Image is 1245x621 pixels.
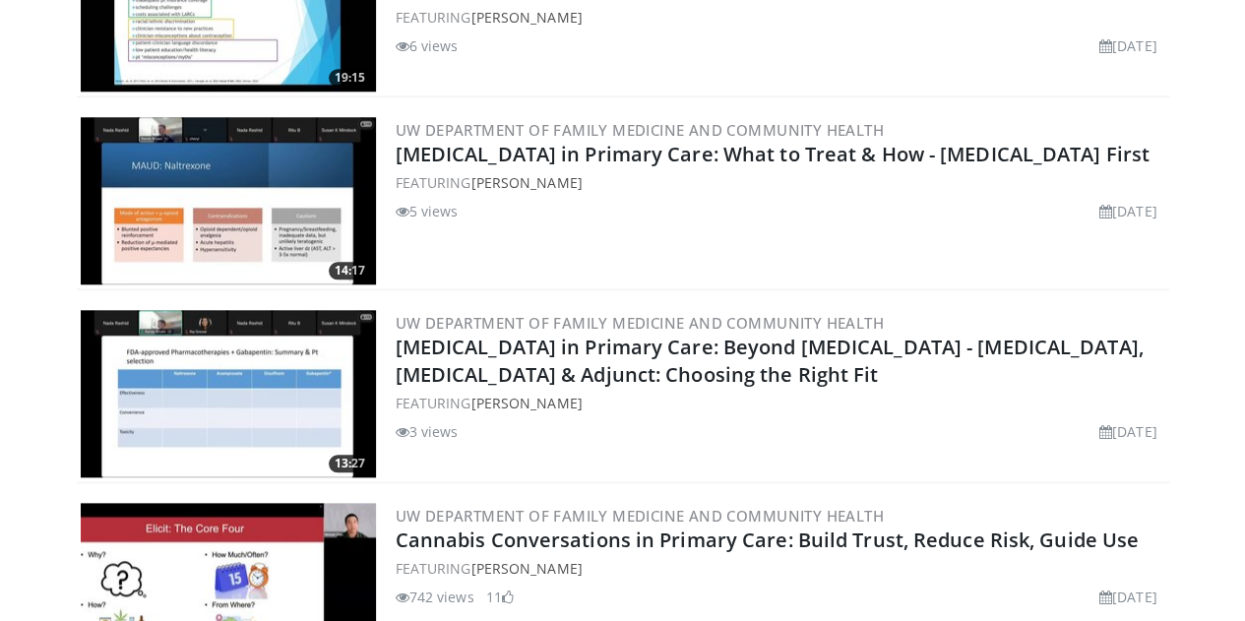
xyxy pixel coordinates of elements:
[470,8,582,27] a: [PERSON_NAME]
[396,201,459,221] li: 5 views
[396,334,1144,388] a: [MEDICAL_DATA] in Primary Care: Beyond [MEDICAL_DATA] - [MEDICAL_DATA], [MEDICAL_DATA] & Adjunct:...
[81,117,376,284] a: 14:17
[396,558,1165,579] div: FEATURING
[396,587,474,607] li: 742 views
[396,527,1140,553] a: Cannabis Conversations in Primary Care: Build Trust, Reduce Risk, Guide Use
[470,559,582,578] a: [PERSON_NAME]
[396,7,1165,28] div: FEATURING
[470,173,582,192] a: [PERSON_NAME]
[329,262,371,279] span: 14:17
[486,587,514,607] li: 11
[396,506,884,526] a: UW Department of Family Medicine and Community Health
[329,69,371,87] span: 19:15
[470,394,582,412] a: [PERSON_NAME]
[396,172,1165,193] div: FEATURING
[81,310,376,477] a: 13:27
[396,35,459,56] li: 6 views
[1099,587,1157,607] li: [DATE]
[396,141,1150,167] a: [MEDICAL_DATA] in Primary Care: What to Treat & How - [MEDICAL_DATA] First
[396,120,884,140] a: UW Department of Family Medicine and Community Health
[329,455,371,472] span: 13:27
[396,421,459,442] li: 3 views
[81,310,376,477] img: ba418076-a1e5-4f7b-9ef0-1fdaa5dd9aee.300x170_q85_crop-smart_upscale.jpg
[396,313,884,333] a: UW Department of Family Medicine and Community Health
[1099,421,1157,442] li: [DATE]
[1099,35,1157,56] li: [DATE]
[1099,201,1157,221] li: [DATE]
[396,393,1165,413] div: FEATURING
[81,117,376,284] img: db90faaf-cb45-46c4-9e32-ff4bb7a7a0d8.300x170_q85_crop-smart_upscale.jpg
